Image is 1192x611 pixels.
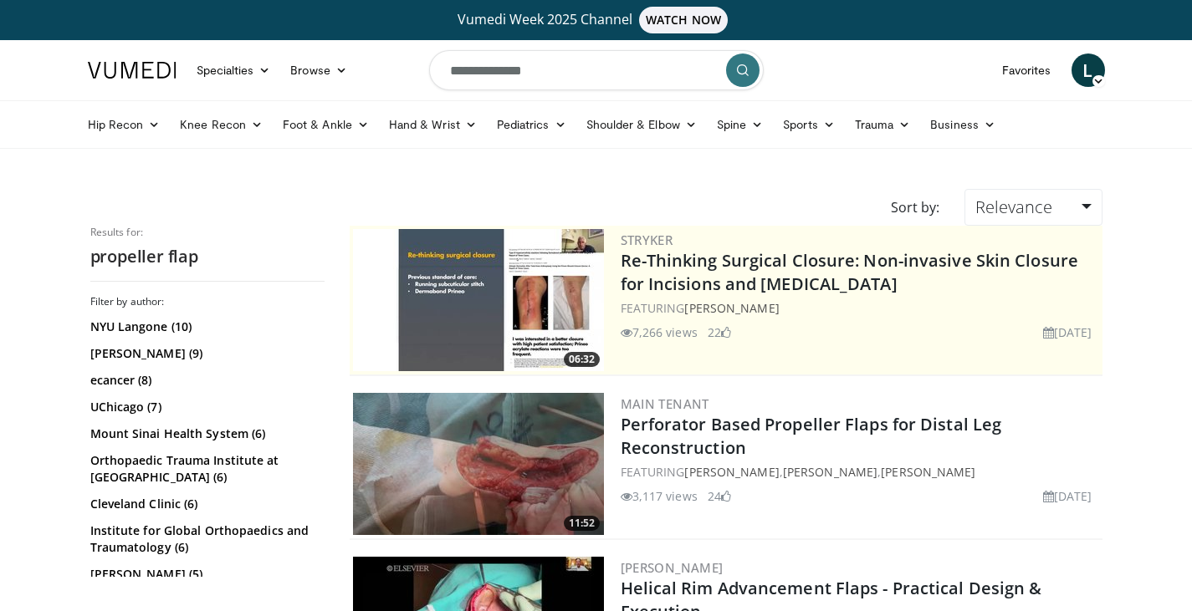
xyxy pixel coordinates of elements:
a: Trauma [845,108,921,141]
a: [PERSON_NAME] [684,464,779,480]
a: Vumedi Week 2025 ChannelWATCH NOW [90,7,1102,33]
a: [PERSON_NAME] [783,464,877,480]
a: Specialties [187,53,281,87]
a: Re-Thinking Surgical Closure: Non-invasive Skin Closure for Incisions and [MEDICAL_DATA] [621,249,1079,295]
span: 06:32 [564,352,600,367]
a: [PERSON_NAME] (9) [90,345,320,362]
a: Spine [707,108,773,141]
a: Mount Sinai Health System (6) [90,425,320,442]
li: [DATE] [1043,323,1092,341]
a: [PERSON_NAME] (5) [90,566,320,583]
p: Results for: [90,226,325,239]
li: 3,117 views [621,487,698,505]
div: FEATURING [621,299,1099,317]
li: 24 [708,487,731,505]
span: 11:52 [564,516,600,531]
a: [PERSON_NAME] [684,300,779,316]
span: Relevance [975,196,1052,218]
li: 22 [708,323,731,341]
input: Search topics, interventions [429,50,764,90]
div: FEATURING , , [621,463,1099,481]
a: Pediatrics [487,108,576,141]
a: UChicago (7) [90,399,320,415]
a: [PERSON_NAME] [621,559,724,576]
a: Stryker [621,232,673,248]
li: [DATE] [1043,487,1092,505]
a: Favorites [992,53,1062,87]
a: Browse [280,53,357,87]
a: Hip Recon [78,108,171,141]
a: L [1072,53,1105,87]
a: Cleveland Clinic (6) [90,496,320,512]
a: Business [920,108,1005,141]
a: Knee Recon [170,108,273,141]
a: Sports [773,108,845,141]
a: ecancer (8) [90,372,320,389]
a: Shoulder & Elbow [576,108,707,141]
a: Perforator Based Propeller Flaps for Distal Leg Reconstruction [621,413,1002,459]
h2: propeller flap [90,246,325,267]
a: Hand & Wrist [379,108,487,141]
a: Main Tenant [621,395,709,412]
img: VuMedi Logo [88,62,176,79]
li: 7,266 views [621,323,698,341]
a: 06:32 [353,229,604,371]
a: 11:52 [353,393,604,535]
a: [PERSON_NAME] [881,464,975,480]
img: fcb61164-7013-4590-bd54-f1e24de0c94b.300x170_q85_crop-smart_upscale.jpg [353,393,604,535]
img: f1f532c3-0ef6-42d5-913a-00ff2bbdb663.300x170_q85_crop-smart_upscale.jpg [353,229,604,371]
h3: Filter by author: [90,295,325,308]
a: NYU Langone (10) [90,318,320,335]
a: Institute for Global Orthopaedics and Traumatology (6) [90,522,320,556]
span: WATCH NOW [639,7,728,33]
a: Orthopaedic Trauma Institute at [GEOGRAPHIC_DATA] (6) [90,452,320,486]
a: Relevance [964,189,1102,226]
a: Foot & Ankle [273,108,379,141]
div: Sort by: [878,189,952,226]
